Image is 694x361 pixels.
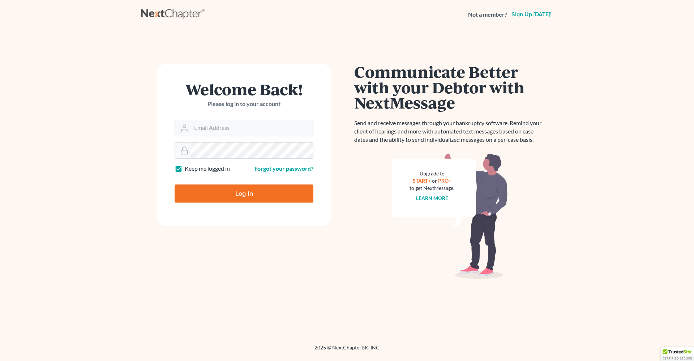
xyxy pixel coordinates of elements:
[175,184,313,203] input: Log In
[175,81,313,97] h1: Welcome Back!
[354,64,546,110] h1: Communicate Better with your Debtor with NextMessage
[191,120,313,136] input: Email Address
[410,170,454,177] div: Upgrade to
[410,184,454,192] div: to get NextMessage.
[141,344,553,357] div: 2025 © NextChapterBK, INC
[510,12,553,17] a: Sign up [DATE]!
[413,178,431,184] a: START+
[392,153,508,279] img: nextmessage_bg-59042aed3d76b12b5cd301f8e5b87938c9018125f34e5fa2b7a6b67550977c72.svg
[661,347,694,361] div: TrustedSite Certified
[416,195,448,201] a: Learn more
[185,165,230,173] label: Keep me logged in
[175,100,313,108] p: Please log in to your account
[432,178,437,184] span: or
[468,10,507,19] strong: Not a member?
[254,165,313,172] a: Forgot your password?
[354,119,546,144] p: Send and receive messages through your bankruptcy software. Remind your client of hearings and mo...
[438,178,451,184] a: PRO+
